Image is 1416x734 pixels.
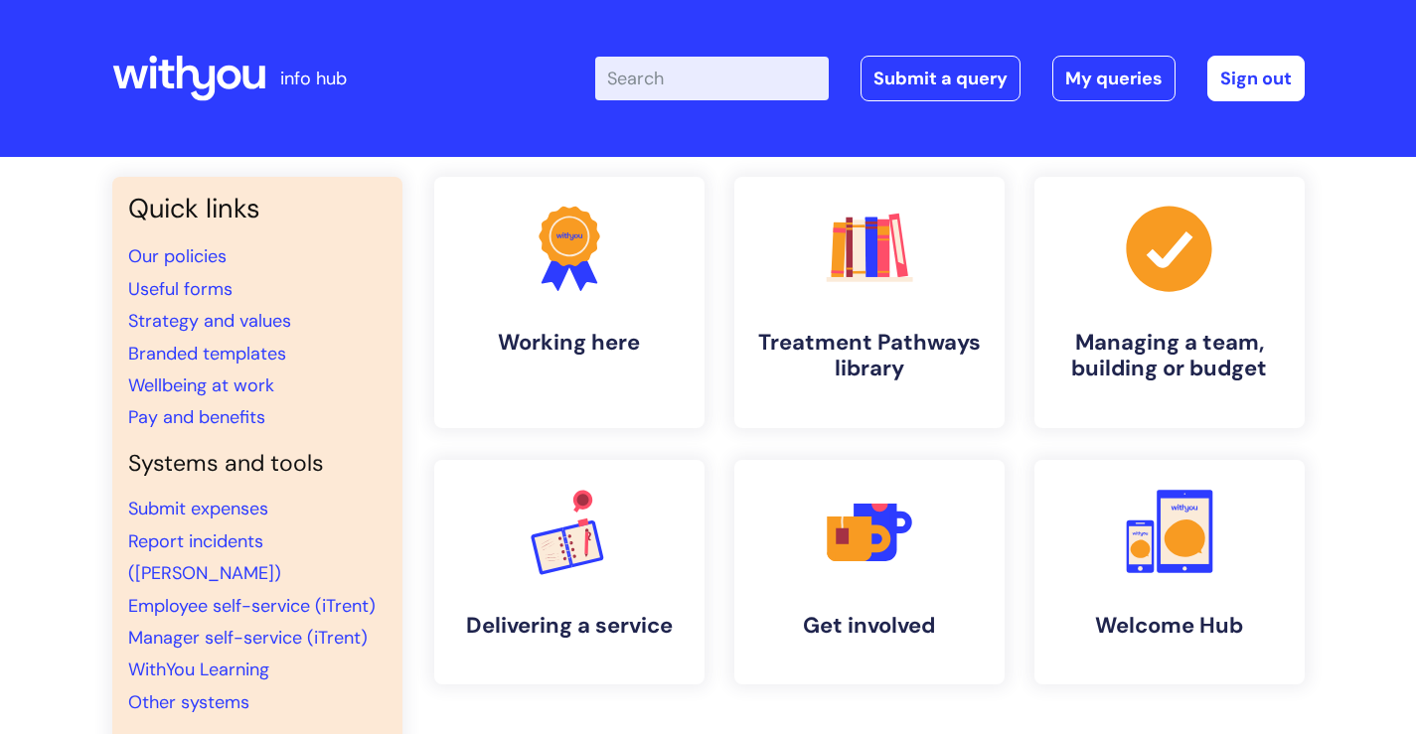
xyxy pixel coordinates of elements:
a: Treatment Pathways library [734,177,1005,428]
a: Wellbeing at work [128,373,274,397]
h4: Managing a team, building or budget [1050,330,1289,382]
input: Search [595,57,829,100]
a: My queries [1052,56,1176,101]
div: | - [595,56,1305,101]
a: Manager self-service (iTrent) [128,626,368,650]
a: Sign out [1207,56,1305,101]
h4: Welcome Hub [1050,613,1289,639]
a: Get involved [734,460,1005,684]
h4: Delivering a service [450,613,689,639]
a: Branded templates [128,342,286,366]
a: Managing a team, building or budget [1034,177,1305,428]
h3: Quick links [128,193,387,224]
a: Report incidents ([PERSON_NAME]) [128,529,281,585]
h4: Systems and tools [128,450,387,478]
a: Useful forms [128,277,233,301]
h4: Get involved [750,613,989,639]
h4: Treatment Pathways library [750,330,989,382]
a: Strategy and values [128,309,291,333]
a: Our policies [128,244,227,268]
h4: Working here [450,330,689,356]
a: Welcome Hub [1034,460,1305,684]
a: Submit expenses [128,497,268,520]
a: Submit a query [861,56,1021,101]
a: Pay and benefits [128,405,265,429]
a: WithYou Learning [128,658,269,681]
a: Employee self-service (iTrent) [128,594,376,618]
a: Delivering a service [434,460,705,684]
p: info hub [280,63,347,94]
a: Working here [434,177,705,428]
a: Other systems [128,690,249,714]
